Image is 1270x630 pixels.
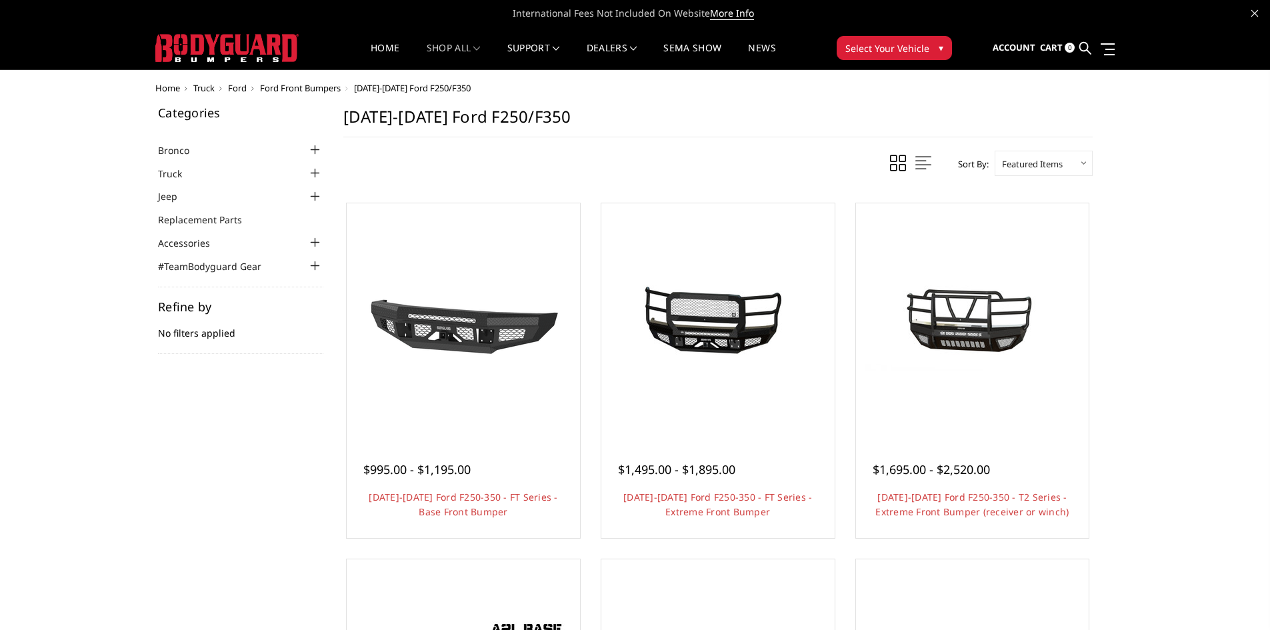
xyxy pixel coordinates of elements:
[228,82,247,94] a: Ford
[618,461,735,477] span: $1,495.00 - $1,895.00
[155,82,180,94] a: Home
[363,461,471,477] span: $995.00 - $1,195.00
[859,207,1086,433] a: 2017-2022 Ford F250-350 - T2 Series - Extreme Front Bumper (receiver or winch) 2017-2022 Ford F25...
[155,34,299,62] img: BODYGUARD BUMPERS
[1065,43,1075,53] span: 0
[605,207,831,433] a: 2017-2022 Ford F250-350 - FT Series - Extreme Front Bumper 2017-2022 Ford F250-350 - FT Series - ...
[350,207,577,433] a: 2017-2022 Ford F250-350 - FT Series - Base Front Bumper
[158,301,323,313] h5: Refine by
[939,41,943,55] span: ▾
[158,301,323,354] div: No filters applied
[507,43,560,69] a: Support
[1040,30,1075,66] a: Cart 0
[748,43,775,69] a: News
[993,41,1035,53] span: Account
[951,154,989,174] label: Sort By:
[1040,41,1063,53] span: Cart
[158,143,206,157] a: Bronco
[993,30,1035,66] a: Account
[357,260,570,380] img: 2017-2022 Ford F250-350 - FT Series - Base Front Bumper
[663,43,721,69] a: SEMA Show
[158,107,323,119] h5: Categories
[710,7,754,20] a: More Info
[193,82,215,94] a: Truck
[837,36,952,60] button: Select Your Vehicle
[260,82,341,94] a: Ford Front Bumpers
[354,82,471,94] span: [DATE]-[DATE] Ford F250/F350
[875,491,1069,518] a: [DATE]-[DATE] Ford F250-350 - T2 Series - Extreme Front Bumper (receiver or winch)
[158,167,199,181] a: Truck
[427,43,481,69] a: shop all
[158,259,278,273] a: #TeamBodyguard Gear
[623,491,812,518] a: [DATE]-[DATE] Ford F250-350 - FT Series - Extreme Front Bumper
[158,236,227,250] a: Accessories
[371,43,399,69] a: Home
[158,189,194,203] a: Jeep
[845,41,929,55] span: Select Your Vehicle
[158,213,259,227] a: Replacement Parts
[369,491,557,518] a: [DATE]-[DATE] Ford F250-350 - FT Series - Base Front Bumper
[587,43,637,69] a: Dealers
[343,107,1093,137] h1: [DATE]-[DATE] Ford F250/F350
[873,461,990,477] span: $1,695.00 - $2,520.00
